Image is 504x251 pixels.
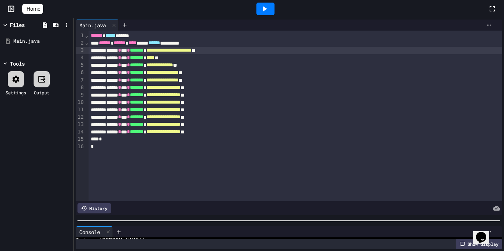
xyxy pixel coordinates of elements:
span: Home [27,5,40,13]
div: Tools [10,60,25,67]
div: Output [34,89,49,96]
a: Home [22,4,43,14]
div: Settings [6,89,26,96]
div: Main.java [13,38,71,45]
div: Files [10,21,25,29]
iframe: chat widget [473,222,497,244]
